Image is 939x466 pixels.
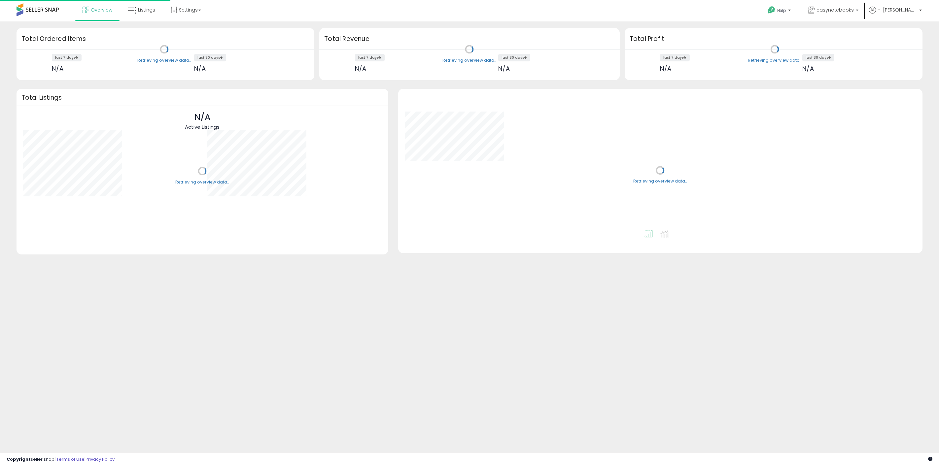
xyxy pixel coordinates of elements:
i: Get Help [767,6,776,14]
span: Overview [91,7,112,13]
div: Retrieving overview data.. [748,57,802,63]
span: Listings [138,7,155,13]
a: Help [762,1,797,21]
span: Help [777,8,786,13]
div: Retrieving overview data.. [633,179,687,184]
div: Retrieving overview data.. [442,57,496,63]
span: Hi [PERSON_NAME] [878,7,917,13]
div: Retrieving overview data.. [137,57,191,63]
a: Hi [PERSON_NAME] [869,7,922,21]
div: Retrieving overview data.. [175,179,229,185]
span: easynotebooks [817,7,854,13]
